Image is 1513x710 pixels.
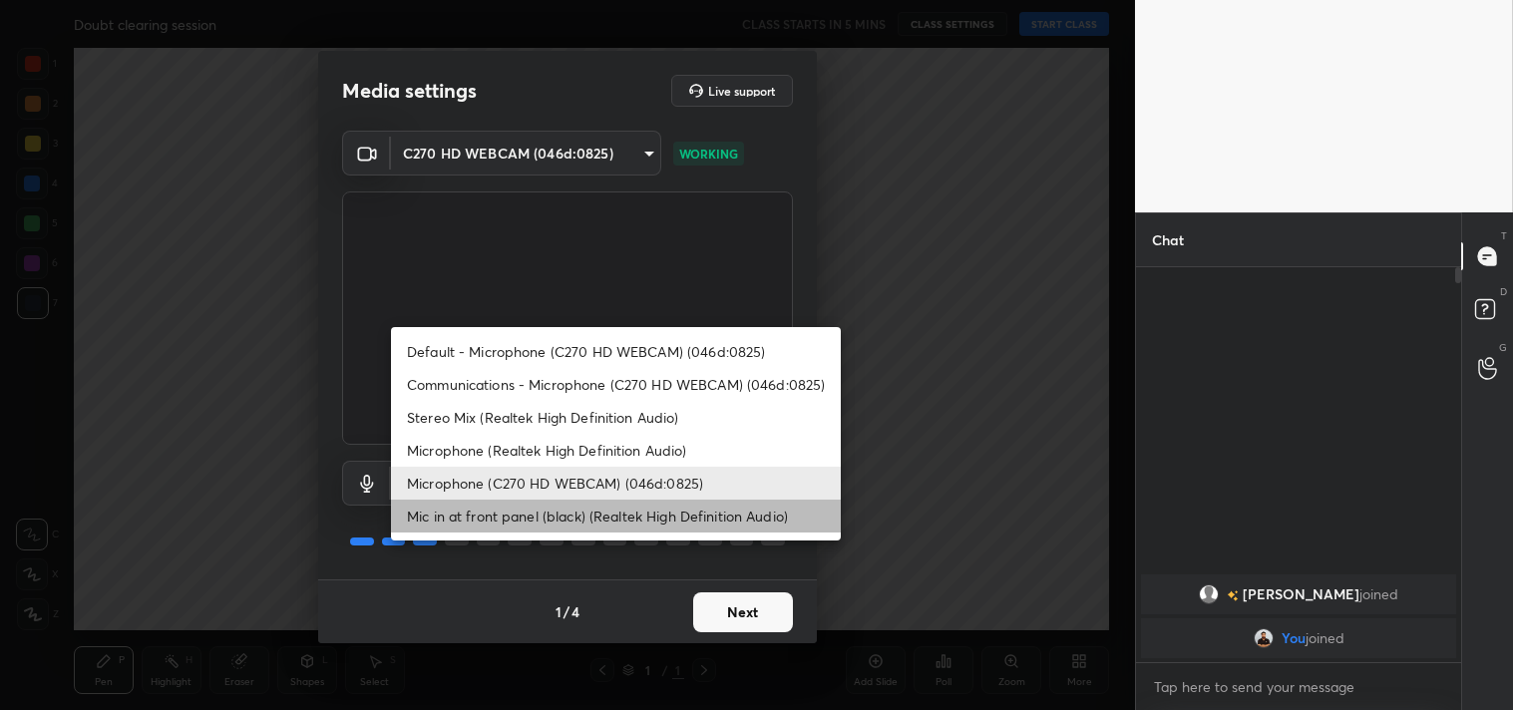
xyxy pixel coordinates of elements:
li: Microphone (Realtek High Definition Audio) [391,434,841,467]
li: Stereo Mix (Realtek High Definition Audio) [391,401,841,434]
li: Communications - Microphone (C270 HD WEBCAM) (046d:0825) [391,368,841,401]
li: Microphone (C270 HD WEBCAM) (046d:0825) [391,467,841,500]
li: Default - Microphone (C270 HD WEBCAM) (046d:0825) [391,335,841,368]
li: Mic in at front panel (black) (Realtek High Definition Audio) [391,500,841,532]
